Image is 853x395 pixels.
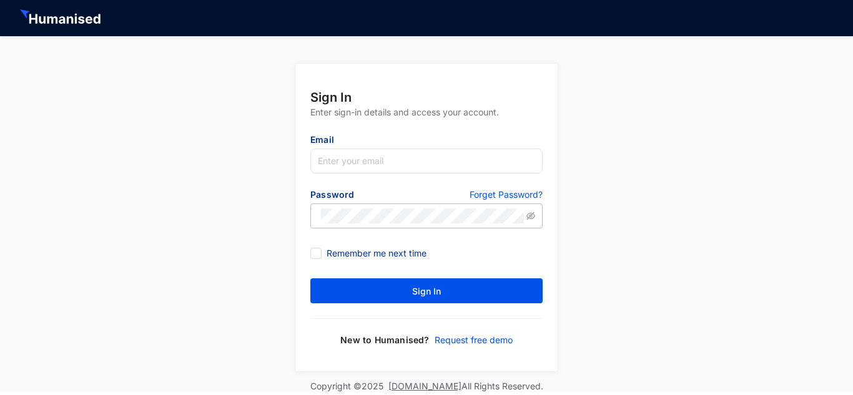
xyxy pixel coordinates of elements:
[310,89,543,106] p: Sign In
[310,106,543,134] p: Enter sign-in details and access your account.
[310,380,543,393] p: Copyright © 2025 All Rights Reserved.
[310,278,543,303] button: Sign In
[412,285,441,298] span: Sign In
[388,381,461,391] a: [DOMAIN_NAME]
[20,9,103,27] img: HeaderHumanisedNameIcon.51e74e20af0cdc04d39a069d6394d6d9.svg
[310,149,543,173] input: Enter your email
[310,134,543,149] p: Email
[526,212,535,220] span: eye-invisible
[322,246,431,260] span: Remember me next time
[470,188,543,203] a: Forget Password?
[310,188,426,203] p: Password
[430,334,513,346] a: Request free demo
[340,334,429,346] p: New to Humanised?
